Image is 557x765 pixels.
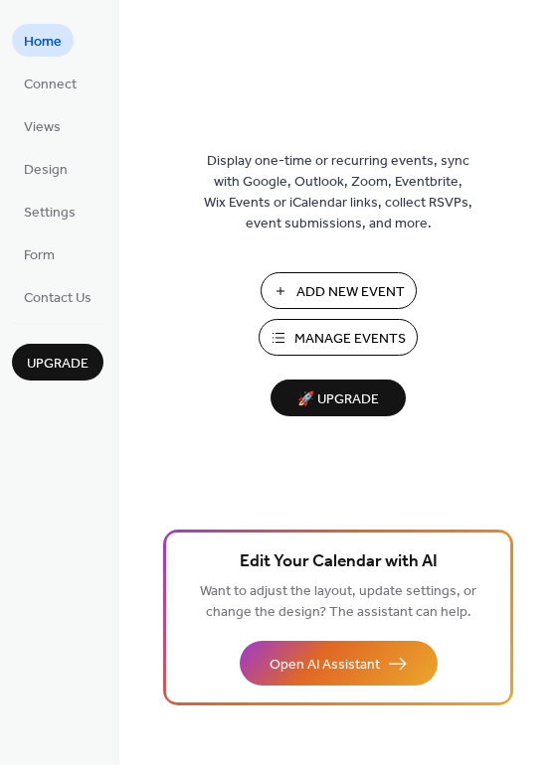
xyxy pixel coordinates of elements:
[27,354,89,375] span: Upgrade
[12,109,73,142] a: Views
[12,344,103,381] button: Upgrade
[204,151,472,234] span: Display one-time or recurring events, sync with Google, Outlook, Zoom, Eventbrite, Wix Events or ...
[12,152,80,185] a: Design
[240,548,438,576] span: Edit Your Calendar with AI
[24,160,68,181] span: Design
[271,380,406,416] button: 🚀 Upgrade
[296,282,405,303] span: Add New Event
[240,641,438,686] button: Open AI Assistant
[282,386,394,413] span: 🚀 Upgrade
[12,237,67,270] a: Form
[24,117,61,138] span: Views
[270,655,380,676] span: Open AI Assistant
[12,24,74,57] a: Home
[12,280,103,313] a: Contact Us
[12,195,88,228] a: Settings
[24,32,62,53] span: Home
[24,245,55,266] span: Form
[261,272,417,309] button: Add New Event
[12,67,89,99] a: Connect
[24,75,77,95] span: Connect
[24,203,76,224] span: Settings
[200,578,476,626] span: Want to adjust the layout, update settings, or change the design? The assistant can help.
[259,319,418,356] button: Manage Events
[24,288,92,309] span: Contact Us
[294,329,406,350] span: Manage Events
